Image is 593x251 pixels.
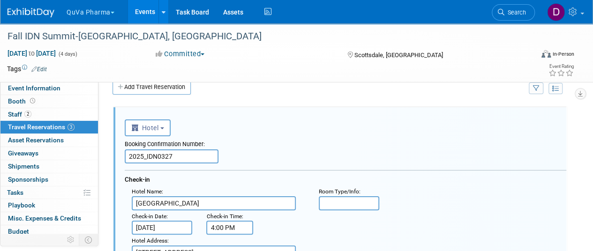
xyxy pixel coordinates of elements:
[0,199,98,212] a: Playbook
[58,51,77,57] span: (4 days)
[8,136,64,144] span: Asset Reservations
[125,119,171,136] button: Hotel
[541,50,551,58] img: Format-Inperson.png
[552,51,574,58] div: In-Person
[0,147,98,160] a: Giveaways
[8,176,48,183] span: Sponsorships
[7,64,47,74] td: Tags
[31,66,47,73] a: Edit
[8,149,38,157] span: Giveaways
[125,176,150,183] span: Check-in
[0,186,98,199] a: Tasks
[8,111,31,118] span: Staff
[0,95,98,108] a: Booth
[319,188,360,195] small: :
[132,213,168,220] small: :
[0,108,98,121] a: Staff2
[0,134,98,147] a: Asset Reservations
[4,28,526,45] div: Fall IDN Summit-[GEOGRAPHIC_DATA], [GEOGRAPHIC_DATA]
[7,189,23,196] span: Tasks
[206,213,241,220] span: Check-in Time
[8,228,29,235] span: Budget
[8,97,37,105] span: Booth
[0,82,98,95] a: Event Information
[8,123,75,131] span: Travel Reservations
[24,111,31,118] span: 2
[132,237,169,244] small: :
[8,84,60,92] span: Event Information
[206,213,243,220] small: :
[504,9,526,16] span: Search
[113,80,191,95] a: Add Travel Reservation
[7,49,56,58] span: [DATE] [DATE]
[132,188,162,195] span: Hotel Name
[0,160,98,173] a: Shipments
[132,188,163,195] small: :
[0,121,98,133] a: Travel Reservations3
[354,52,443,59] span: Scottsdale, [GEOGRAPHIC_DATA]
[491,49,574,63] div: Event Format
[125,136,566,149] div: Booking Confirmation Number:
[8,214,81,222] span: Misc. Expenses & Credits
[5,4,428,13] body: Rich Text Area. Press ALT-0 for help.
[492,4,535,21] a: Search
[132,237,167,244] span: Hotel Address
[63,234,79,246] td: Personalize Event Tab Strip
[8,8,54,17] img: ExhibitDay
[28,97,37,104] span: Booth not reserved yet
[131,124,158,132] span: Hotel
[547,3,565,21] img: Danielle Mitchell
[79,234,98,246] td: Toggle Event Tabs
[0,212,98,225] a: Misc. Expenses & Credits
[27,50,36,57] span: to
[8,162,39,170] span: Shipments
[548,64,574,69] div: Event Rating
[8,201,35,209] span: Playbook
[0,173,98,186] a: Sponsorships
[319,188,359,195] span: Room Type/Info
[68,124,75,131] span: 3
[152,49,208,59] button: Committed
[132,213,166,220] span: Check-in Date
[0,225,98,238] a: Budget
[533,86,540,92] i: Filter by Traveler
